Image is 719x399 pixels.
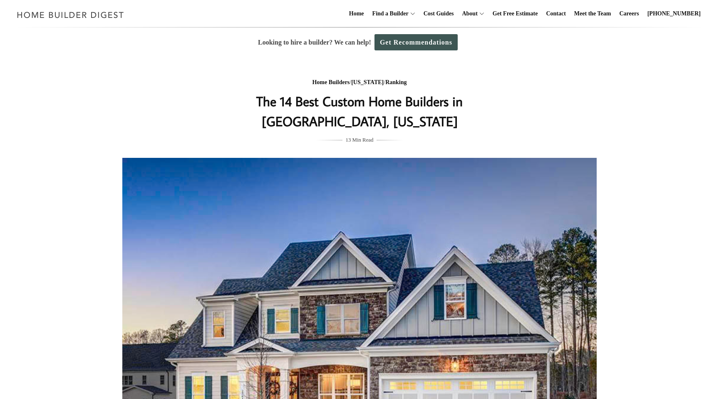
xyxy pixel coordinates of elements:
[312,79,350,85] a: Home Builders
[193,77,526,88] div: / /
[571,0,615,27] a: Meet the Team
[385,79,407,85] a: Ranking
[346,135,374,145] span: 13 Min Read
[351,79,384,85] a: [US_STATE]
[459,0,477,27] a: About
[374,34,458,50] a: Get Recommendations
[13,7,128,23] img: Home Builder Digest
[489,0,541,27] a: Get Free Estimate
[616,0,642,27] a: Careers
[369,0,409,27] a: Find a Builder
[644,0,704,27] a: [PHONE_NUMBER]
[346,0,367,27] a: Home
[420,0,457,27] a: Cost Guides
[193,91,526,131] h1: The 14 Best Custom Home Builders in [GEOGRAPHIC_DATA], [US_STATE]
[543,0,569,27] a: Contact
